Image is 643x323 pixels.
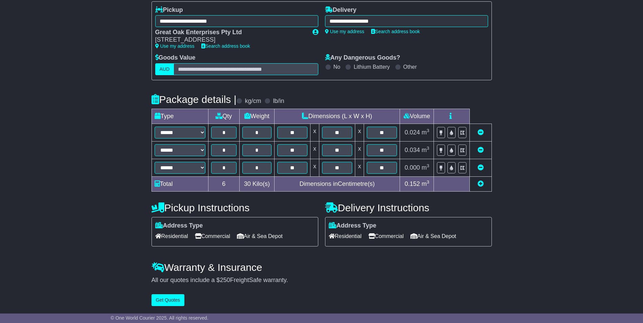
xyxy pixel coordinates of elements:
a: Use my address [155,43,195,49]
td: x [310,124,319,141]
div: [STREET_ADDRESS] [155,36,306,44]
sup: 3 [427,128,429,133]
td: Kilo(s) [240,176,275,191]
label: kg/cm [245,98,261,105]
sup: 3 [427,146,429,151]
label: lb/in [273,98,284,105]
td: x [310,141,319,159]
sup: 3 [427,179,429,185]
span: 0.152 [405,180,420,187]
td: Total [152,176,208,191]
div: Great Oak Enterprises Pty Ltd [155,29,306,36]
span: 250 [220,277,230,283]
span: © One World Courier 2025. All rights reserved. [110,315,208,321]
label: AUD [155,63,174,75]
h4: Warranty & Insurance [152,262,492,273]
td: Type [152,109,208,124]
h4: Package details | [152,94,237,105]
label: Goods Value [155,54,196,62]
span: Residential [155,231,188,241]
a: Search address book [371,29,420,34]
span: 0.034 [405,147,420,153]
td: x [355,141,364,159]
span: Air & Sea Depot [237,231,283,241]
sup: 3 [427,163,429,168]
td: Dimensions (L x W x H) [274,109,400,124]
span: m [422,164,429,171]
span: 0.024 [405,129,420,136]
button: Get Quotes [152,294,185,306]
a: Add new item [478,180,484,187]
label: Lithium Battery [354,64,390,70]
h4: Pickup Instructions [152,202,318,213]
td: Qty [208,109,240,124]
td: x [355,159,364,176]
td: Weight [240,109,275,124]
span: 0.000 [405,164,420,171]
span: Air & Sea Depot [410,231,456,241]
div: All our quotes include a $ FreightSafe warranty. [152,277,492,284]
h4: Delivery Instructions [325,202,492,213]
label: Address Type [329,222,377,230]
label: Other [403,64,417,70]
label: Any Dangerous Goods? [325,54,400,62]
td: x [310,159,319,176]
span: m [422,180,429,187]
a: Remove this item [478,129,484,136]
td: x [355,124,364,141]
span: Commercial [195,231,230,241]
span: 30 [244,180,251,187]
a: Remove this item [478,147,484,153]
span: m [422,147,429,153]
span: Commercial [368,231,404,241]
span: m [422,129,429,136]
a: Use my address [325,29,364,34]
a: Remove this item [478,164,484,171]
a: Search address book [201,43,250,49]
label: No [334,64,340,70]
td: Dimensions in Centimetre(s) [274,176,400,191]
td: 6 [208,176,240,191]
label: Address Type [155,222,203,230]
label: Pickup [155,6,183,14]
span: Residential [329,231,362,241]
td: Volume [400,109,434,124]
label: Delivery [325,6,357,14]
